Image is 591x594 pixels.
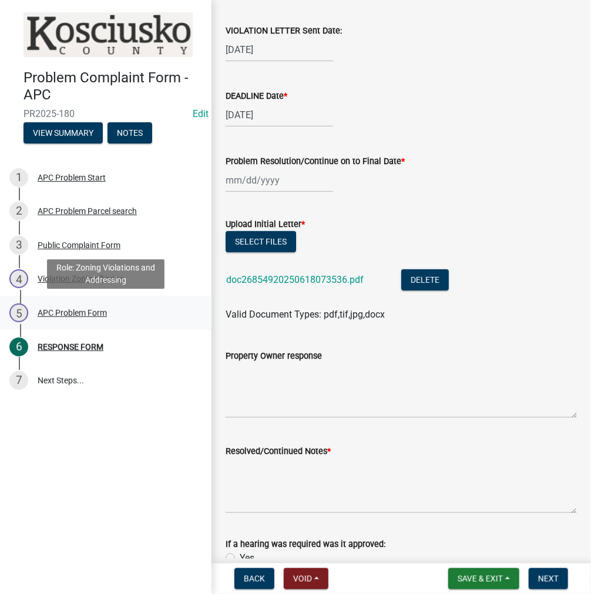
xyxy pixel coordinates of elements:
[23,129,103,138] wm-modal-confirm: Summary
[529,568,568,589] button: Next
[293,574,312,583] span: Void
[38,173,106,182] div: APC Problem Start
[226,352,322,361] label: Property Owner response
[244,574,265,583] span: Back
[9,168,28,187] div: 1
[47,259,164,289] div: Role: Zoning Violations and Addressing
[108,129,152,138] wm-modal-confirm: Notes
[226,92,287,101] label: DEADLINE Date
[38,241,120,249] div: Public Complaint Form
[226,27,342,35] label: VIOLATION LETTER Sent Date:
[401,269,449,291] button: Delete
[226,38,333,62] input: mm/dd/yyyy
[538,574,559,583] span: Next
[23,12,193,57] img: Kosciusko County, Indiana
[284,568,328,589] button: Void
[9,371,28,390] div: 7
[234,568,274,589] button: Back
[23,69,202,104] h4: Problem Complaint Form - APC
[226,168,333,192] input: mm/dd/yyyy
[193,108,209,119] a: Edit
[9,269,28,288] div: 4
[401,275,449,286] wm-modal-confirm: Delete Document
[38,207,137,215] div: APC Problem Parcel search
[226,231,296,252] button: Select files
[108,122,152,144] button: Notes
[193,108,209,119] wm-modal-confirm: Edit Application Number
[9,236,28,255] div: 3
[226,274,364,285] a: doc26854920250618073536.pdf
[38,275,125,283] div: Violation Zoning Review
[448,568,519,589] button: Save & Exit
[226,158,405,166] label: Problem Resolution/Continue on to Final Date
[9,338,28,356] div: 6
[226,540,385,549] label: If a hearing was required was it approved:
[9,202,28,221] div: 2
[226,103,333,127] input: mm/dd/yyyy
[226,221,305,229] label: Upload Initial Letter
[38,309,107,317] div: APC Problem Form
[226,448,331,456] label: Resolved/Continued Notes
[226,309,385,320] span: Valid Document Types: pdf,tif,jpg,docx
[23,108,188,119] span: PR2025-180
[458,574,503,583] span: Save & Exit
[38,343,103,351] div: RESPONSE FORM
[9,303,28,322] div: 5
[23,122,103,144] button: View Summary
[240,551,254,565] label: Yes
